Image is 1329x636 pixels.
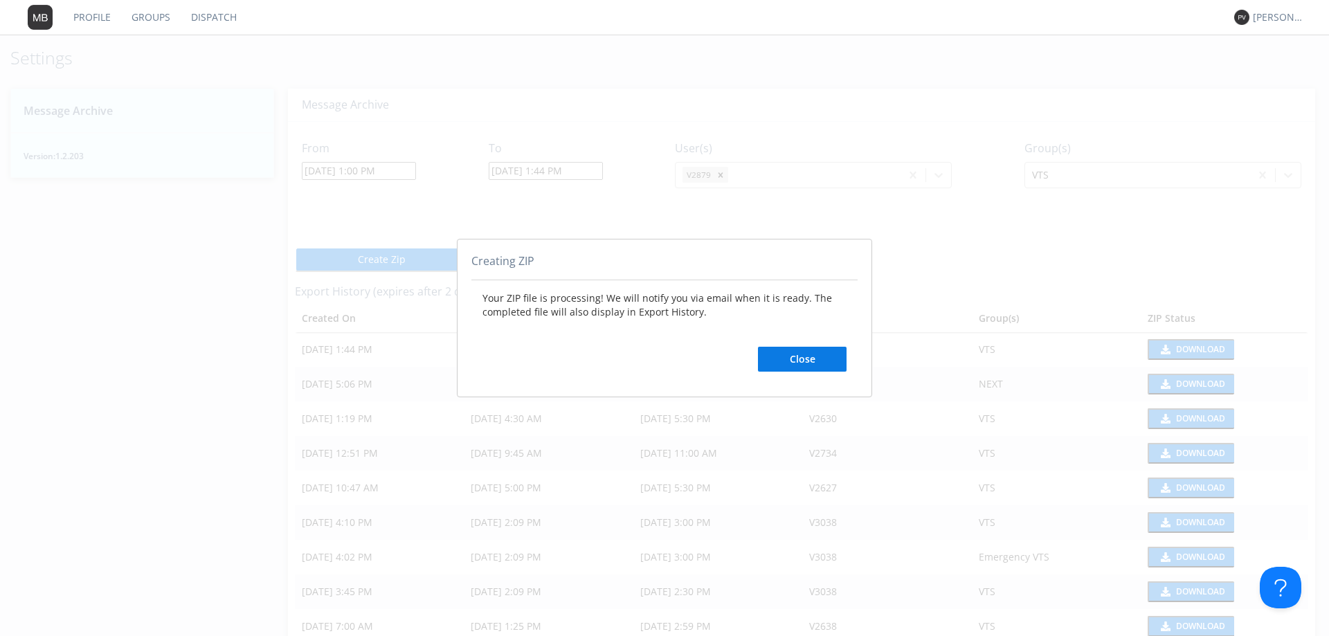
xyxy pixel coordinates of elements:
div: [PERSON_NAME] * [1253,10,1305,24]
div: Your ZIP file is processing! We will notify you via email when it is ready. The completed file wi... [471,280,858,383]
button: Close [758,347,847,372]
div: Creating ZIP [471,253,858,281]
iframe: Toggle Customer Support [1260,567,1301,608]
img: 373638.png [28,5,53,30]
div: abcd [457,239,872,398]
img: 373638.png [1234,10,1249,25]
